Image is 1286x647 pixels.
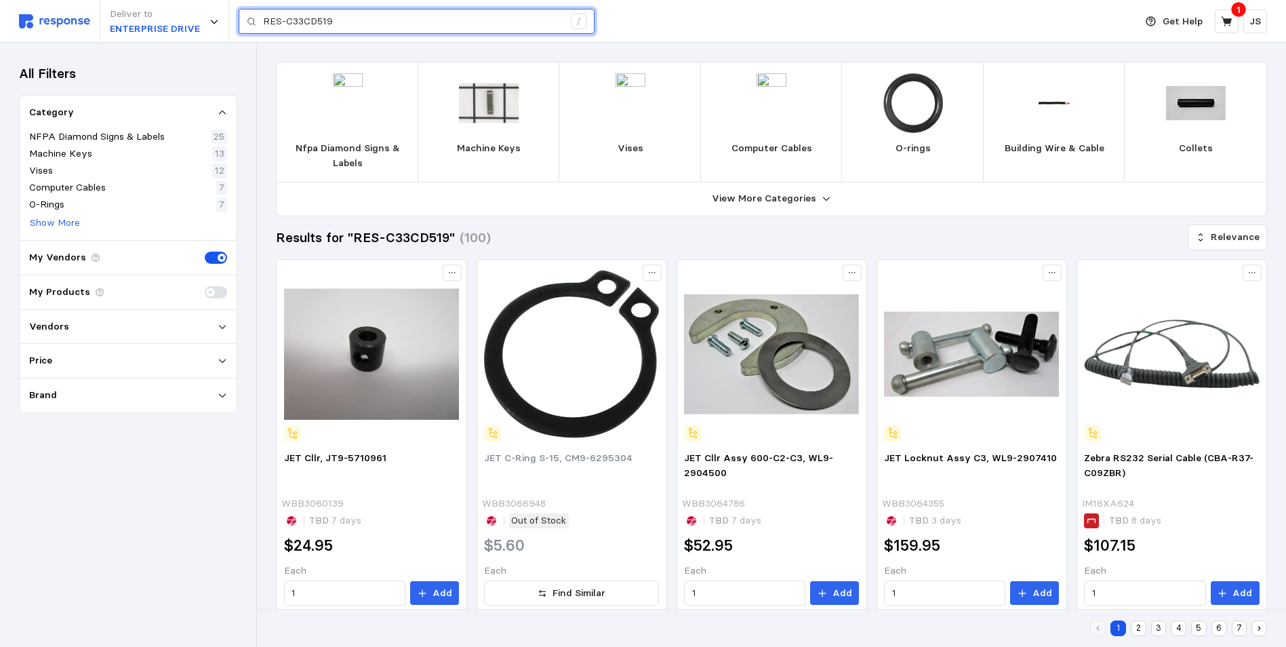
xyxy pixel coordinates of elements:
img: 491c6f7519507cd7f97ffd2f1f123__UOSF_v3 [742,73,801,133]
p: TBD [909,513,961,528]
img: GIR_02726_85_01.webp [1024,73,1084,133]
h3: Results for "RES-C33CD519" [276,229,455,247]
p: Add [832,586,852,601]
span: JET Cllr Assy 600-C2-C3, WL9-2904500 [684,452,833,479]
p: Price [29,353,52,368]
span: 3 days [929,514,961,526]
h2: $52.95 [684,535,733,556]
p: NFPA Diamond Signs & Labels [29,130,165,144]
img: WMH_5510316.webp [459,73,519,133]
img: 43AF84E2-4411-47ED-B25F0DE3DE563BAC_sc7 [1084,267,1259,442]
p: ENTERPRISE DRIVE [110,22,200,37]
p: Add [433,586,452,601]
h3: All Filters [19,64,76,83]
h2: $159.95 [884,535,940,556]
img: svg%3e [19,14,90,28]
img: WMH_2907410.webp [884,267,1059,442]
p: WBB3060139 [281,496,344,511]
button: JS [1243,9,1267,33]
img: WMH_2904500.webp [684,267,859,442]
p: Out of Stock [511,513,566,528]
p: 7 [219,197,224,212]
button: 3 [1151,621,1167,636]
p: Add [1232,586,1252,601]
p: Vises [618,141,643,156]
p: TBD [309,513,361,528]
p: 1 [1237,2,1241,17]
input: Qty [692,581,798,606]
button: 2 [1131,621,1146,636]
p: Find Similar [552,586,605,601]
p: WBB3064355 [882,496,944,511]
input: Qty [892,581,998,606]
img: WMH_COS18-105.jpg.webp [1166,73,1226,133]
button: 6 [1211,621,1227,636]
input: Qty [292,581,397,606]
p: Machine Keys [457,141,521,156]
p: Each [684,564,859,579]
input: Qty [1092,581,1198,606]
p: Each [484,564,659,579]
p: Vendors [29,319,69,334]
p: JS [1249,14,1261,29]
button: View More Categories [277,182,1266,216]
button: Show More [29,215,81,231]
h2: $5.60 [484,535,525,556]
p: O-rings [896,141,931,156]
p: TBD [1109,513,1161,528]
p: Each [1084,564,1259,579]
p: Deliver to [110,7,200,22]
img: WMH_6295304.webp [484,267,659,442]
p: Show More [30,216,80,231]
span: JET Locknut Assy C3, WL9-2907410 [884,452,1057,464]
p: 25 [214,130,224,144]
button: Add [810,581,859,606]
p: IM16XA624 [1082,496,1134,511]
p: Vises [29,163,53,178]
button: Find Similar [484,581,659,606]
p: Computer Cables [29,180,106,195]
span: JET Cllr, JT9-5710961 [284,452,386,464]
p: 12 [215,163,224,178]
h2: $24.95 [284,535,333,556]
button: 7 [1232,621,1247,636]
p: WBB3066948 [482,496,546,511]
p: Relevance [1211,230,1260,245]
input: Search for a product name or SKU [263,9,563,34]
p: View More Categories [712,191,816,206]
span: 7 days [729,514,761,526]
button: Add [1010,581,1059,606]
h2: $107.15 [1084,535,1136,556]
p: Machine Keys [29,146,92,161]
button: Add [1211,581,1260,606]
span: Zebra RS232 Serial Cable (CBA-R37-C09ZBR) [1084,452,1253,479]
img: WMH_5710961.webp [284,267,459,442]
img: US5_ZUSAH1X6.webp [883,73,943,133]
p: O-Rings [29,197,64,212]
p: Collets [1179,141,1213,156]
img: 29TT19__5KIT_v1 [318,73,378,133]
span: JET C-Ring S-15, CM9-6295304 [484,452,632,464]
p: Computer Cables [731,141,812,156]
p: 13 [215,146,224,161]
span: 7 days [329,514,361,526]
button: Add [410,581,459,606]
button: 4 [1171,621,1186,636]
div: / [571,14,587,30]
p: Each [284,564,459,579]
p: Each [884,564,1059,579]
p: 7 [219,180,224,195]
button: 5 [1191,621,1207,636]
span: 8 days [1129,514,1161,526]
button: 1 [1110,621,1126,636]
p: My Products [29,285,90,300]
p: TBD [709,513,761,528]
button: Get Help [1138,9,1211,35]
p: Nfpa Diamond Signs & Labels [287,141,407,170]
p: Building Wire & Cable [1005,141,1104,156]
button: Relevance [1188,224,1267,250]
p: Category [29,105,74,120]
p: Brand [29,388,57,403]
h3: (100) [460,229,491,247]
img: 4WN27_AS01 [601,73,660,133]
